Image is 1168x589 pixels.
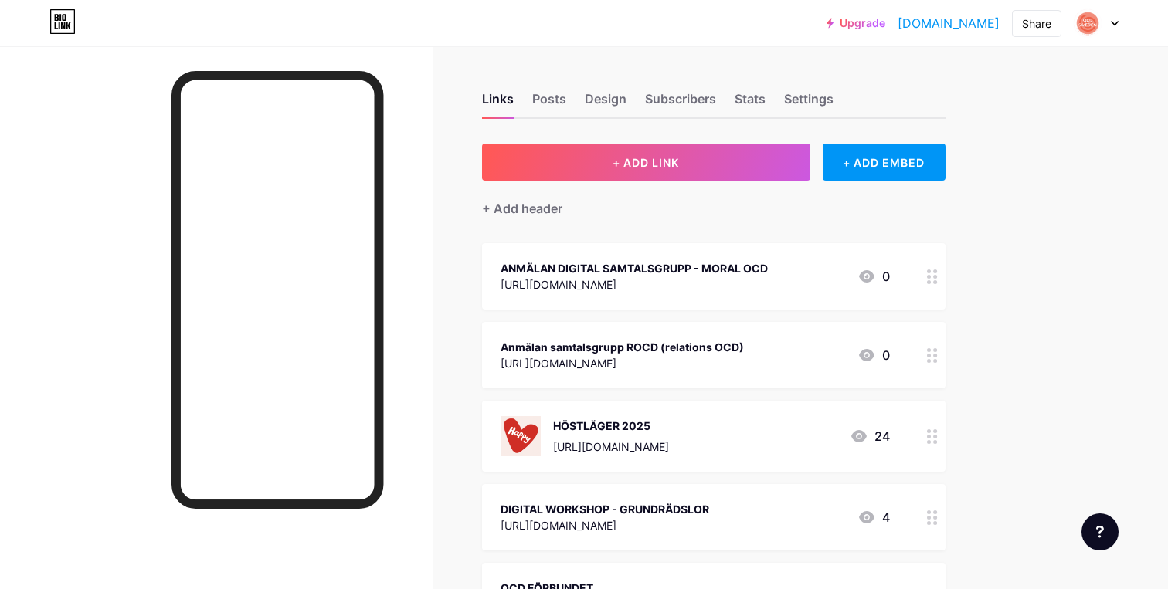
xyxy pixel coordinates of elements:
div: 0 [857,346,890,364]
a: [DOMAIN_NAME] [898,14,1000,32]
div: 0 [857,267,890,286]
div: 24 [850,427,890,445]
div: Posts [532,90,566,117]
div: [URL][DOMAIN_NAME] [501,355,744,371]
div: 4 [857,508,890,526]
div: Links [482,90,514,117]
div: DIGITAL WORKSHOP - GRUNDRÄDSLOR [501,501,709,517]
span: + ADD LINK [613,156,679,169]
div: [URL][DOMAIN_NAME] [501,517,709,533]
div: Anmälan samtalsgrupp ROCD (relations OCD) [501,339,744,355]
div: + Add header [482,199,562,218]
div: [URL][DOMAIN_NAME] [501,276,768,293]
div: Subscribers [645,90,716,117]
div: ANMÄLAN DIGITAL SAMTALSGRUPP - MORAL OCD [501,260,768,276]
a: Upgrade [827,17,885,29]
div: Design [585,90,626,117]
button: + ADD LINK [482,144,810,181]
div: Stats [735,90,766,117]
img: ocdsweden [1073,8,1102,38]
div: + ADD EMBED [823,144,946,181]
div: [URL][DOMAIN_NAME] [553,438,669,455]
div: HÖSTLÄGER 2025 [553,418,669,434]
img: HÖSTLÄGER 2025 [501,416,541,456]
div: Share [1022,15,1051,32]
div: Settings [784,90,834,117]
